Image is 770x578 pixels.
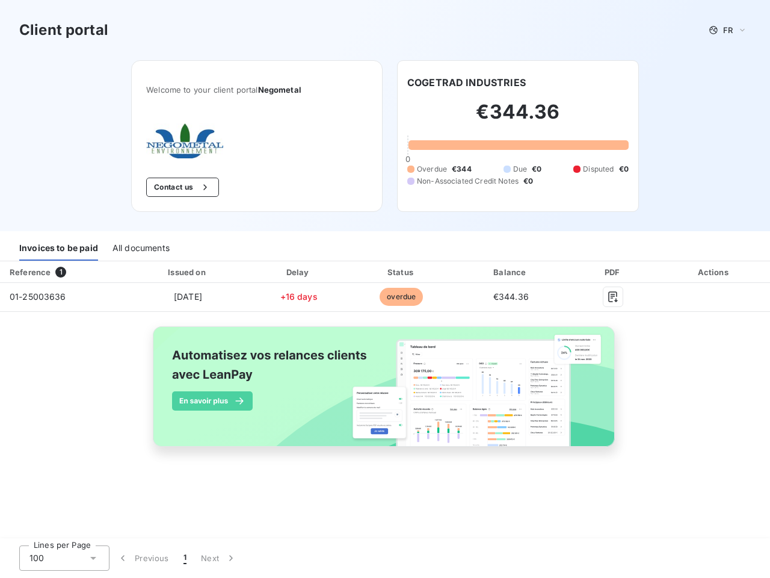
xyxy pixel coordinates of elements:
[146,85,368,95] span: Welcome to your client portal
[146,123,223,158] img: Company logo
[351,266,451,278] div: Status
[570,266,656,278] div: PDF
[19,235,98,261] div: Invoices to be paid
[661,266,768,278] div: Actions
[407,100,629,136] h2: €344.36
[280,291,318,302] span: +16 days
[10,267,51,277] div: Reference
[532,164,541,175] span: €0
[10,291,66,302] span: 01-25003636
[142,319,628,467] img: banner
[112,235,170,261] div: All documents
[405,154,410,164] span: 0
[258,85,301,95] span: Negometal
[176,545,194,571] button: 1
[183,552,186,564] span: 1
[417,176,519,187] span: Non-Associated Credit Notes
[407,75,526,90] h6: COGETRAD INDUSTRIES
[130,266,246,278] div: Issued on
[513,164,527,175] span: Due
[55,267,66,278] span: 1
[146,178,219,197] button: Contact us
[452,164,472,175] span: €344
[723,25,733,35] span: FR
[523,176,533,187] span: €0
[493,291,529,302] span: €344.36
[583,164,614,175] span: Disputed
[174,291,202,302] span: [DATE]
[417,164,447,175] span: Overdue
[251,266,346,278] div: Delay
[457,266,566,278] div: Balance
[194,545,244,571] button: Next
[380,288,423,306] span: overdue
[619,164,629,175] span: €0
[29,552,44,564] span: 100
[109,545,176,571] button: Previous
[19,19,108,41] h3: Client portal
